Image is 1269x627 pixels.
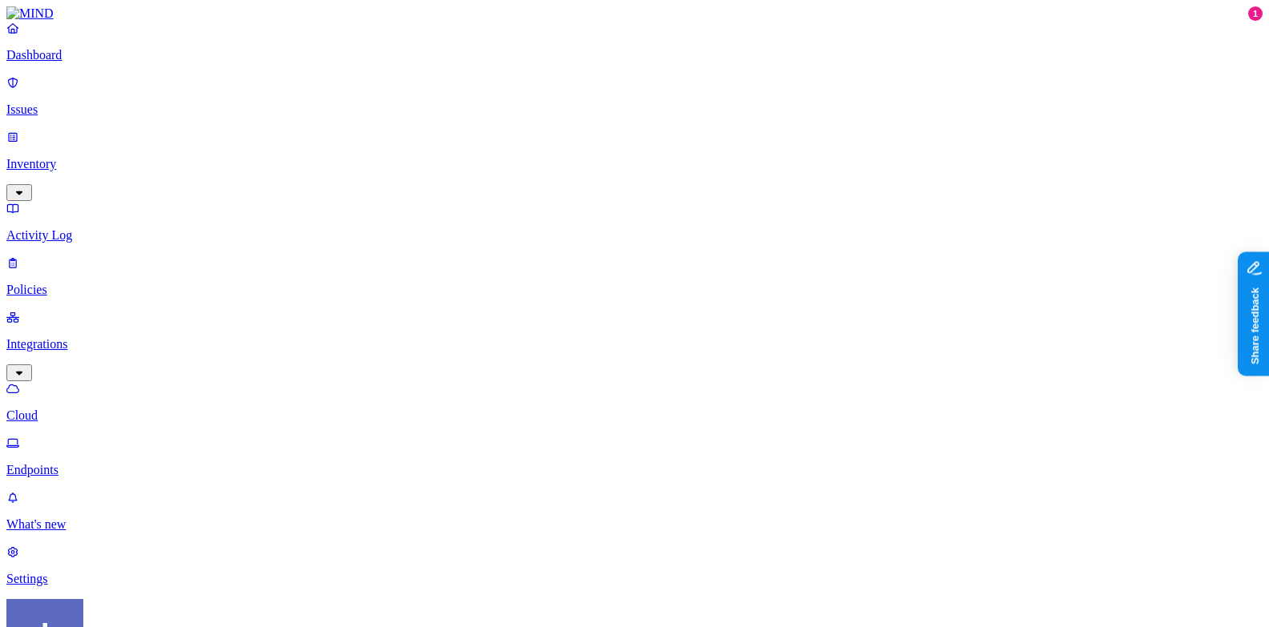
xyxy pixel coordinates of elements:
[6,255,1263,297] a: Policies
[6,75,1263,117] a: Issues
[6,157,1263,171] p: Inventory
[6,490,1263,532] a: What's new
[6,6,54,21] img: MIND
[6,130,1263,199] a: Inventory
[6,545,1263,586] a: Settings
[6,572,1263,586] p: Settings
[6,436,1263,477] a: Endpoints
[6,6,1263,21] a: MIND
[6,48,1263,62] p: Dashboard
[6,102,1263,117] p: Issues
[6,283,1263,297] p: Policies
[6,408,1263,423] p: Cloud
[1248,6,1263,21] div: 1
[6,201,1263,243] a: Activity Log
[6,463,1263,477] p: Endpoints
[6,21,1263,62] a: Dashboard
[6,517,1263,532] p: What's new
[6,337,1263,352] p: Integrations
[6,381,1263,423] a: Cloud
[6,228,1263,243] p: Activity Log
[6,310,1263,379] a: Integrations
